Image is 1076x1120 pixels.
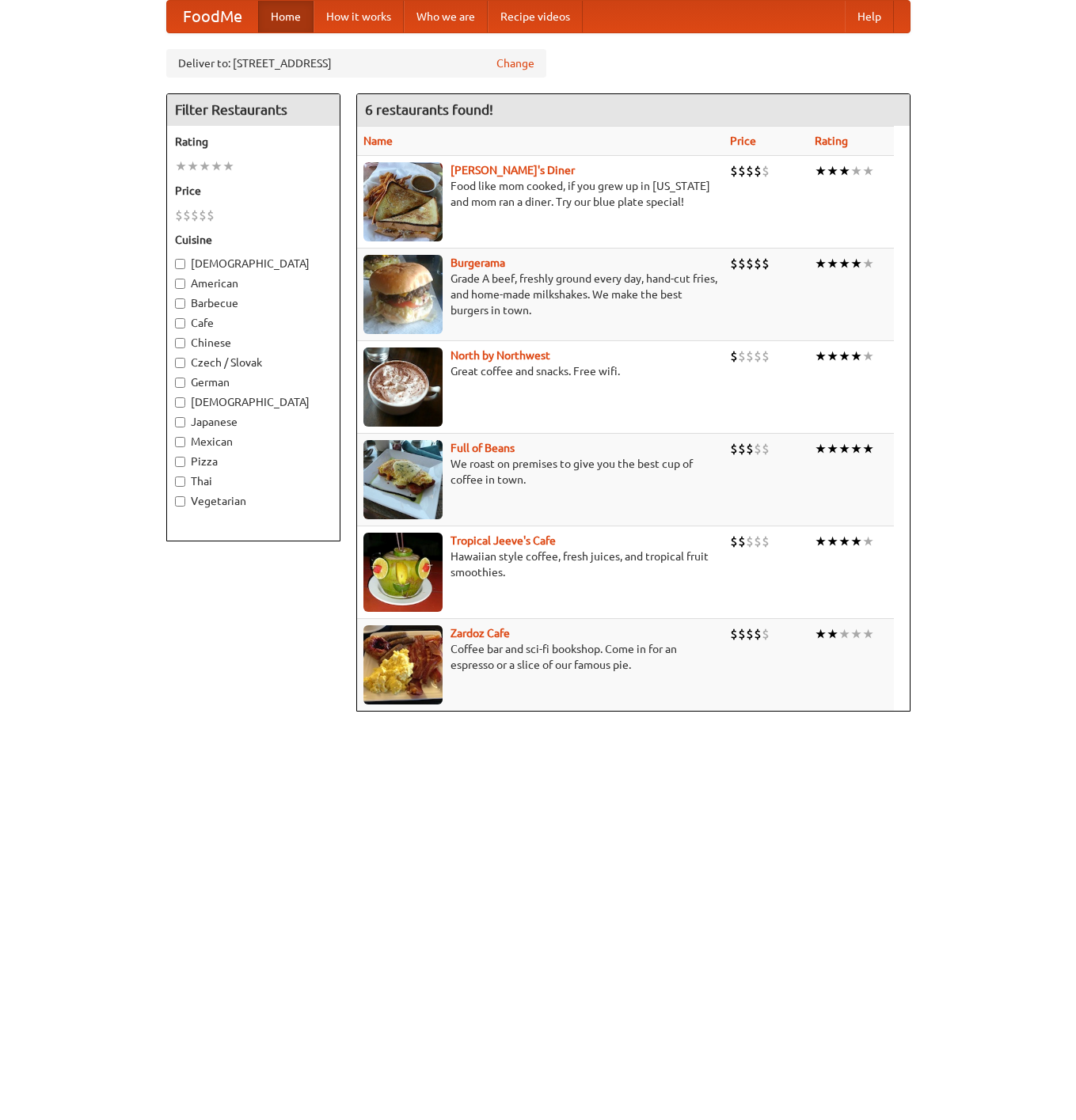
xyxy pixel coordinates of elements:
[363,549,717,580] p: Hawaiian style coffee, fresh juices, and tropical fruit smoothies.
[175,355,332,370] label: Czech / Slovak
[746,625,754,643] li: $
[738,533,746,550] li: $
[762,255,770,272] li: $
[363,641,717,673] p: Coffee bar and sci-fi bookshop. Come in for an espresso or a slice of our famous pie.
[175,434,332,450] label: Mexican
[738,255,746,272] li: $
[175,338,185,348] input: Chinese
[827,625,838,643] li: ★
[451,627,510,640] a: Zardoz Cafe
[838,255,850,272] li: ★
[754,162,762,180] li: $
[862,162,874,180] li: ★
[183,207,191,224] li: $
[762,440,770,457] li: $
[730,135,756,147] a: Price
[738,347,746,365] li: $
[746,255,754,272] li: $
[363,625,443,704] img: zardoz.jpg
[175,414,332,430] label: Japanese
[762,625,770,643] li: $
[365,102,493,117] ng-pluralize: 6 restaurants found!
[175,207,183,224] li: $
[850,440,862,457] li: ★
[167,94,340,126] h4: Filter Restaurants
[730,162,738,180] li: $
[175,295,332,311] label: Barbecue
[175,358,185,368] input: Czech / Slovak
[815,533,827,550] li: ★
[815,440,827,457] li: ★
[746,440,754,457] li: $
[199,207,207,224] li: $
[862,440,874,457] li: ★
[838,440,850,457] li: ★
[754,347,762,365] li: $
[762,533,770,550] li: $
[363,456,717,488] p: We roast on premises to give you the best cup of coffee in town.
[363,533,443,612] img: jeeves.jpg
[199,158,211,175] li: ★
[850,625,862,643] li: ★
[175,232,332,248] h5: Cuisine
[862,533,874,550] li: ★
[451,164,575,177] a: [PERSON_NAME]'s Diner
[738,162,746,180] li: $
[730,533,738,550] li: $
[815,625,827,643] li: ★
[451,256,505,269] a: Burgerama
[175,335,332,351] label: Chinese
[175,397,185,408] input: [DEMOGRAPHIC_DATA]
[746,533,754,550] li: $
[175,298,185,309] input: Barbecue
[175,457,185,467] input: Pizza
[838,533,850,550] li: ★
[862,255,874,272] li: ★
[730,347,738,365] li: $
[211,158,222,175] li: ★
[827,533,838,550] li: ★
[175,315,332,331] label: Cafe
[496,55,534,71] a: Change
[363,363,717,379] p: Great coffee and snacks. Free wifi.
[451,534,556,547] a: Tropical Jeeve's Cafe
[175,183,332,199] h5: Price
[175,256,332,271] label: [DEMOGRAPHIC_DATA]
[207,207,215,224] li: $
[838,347,850,365] li: ★
[754,625,762,643] li: $
[451,349,550,362] a: North by Northwest
[175,318,185,328] input: Cafe
[730,625,738,643] li: $
[363,178,717,210] p: Food like mom cooked, if you grew up in [US_STATE] and mom ran a diner. Try our blue plate special!
[175,275,332,291] label: American
[222,158,234,175] li: ★
[363,162,443,241] img: sallys.jpg
[175,493,332,509] label: Vegetarian
[175,374,332,390] label: German
[815,162,827,180] li: ★
[827,440,838,457] li: ★
[167,1,258,32] a: FoodMe
[175,476,185,487] input: Thai
[175,134,332,150] h5: Rating
[850,347,862,365] li: ★
[738,440,746,457] li: $
[363,347,443,427] img: north.jpg
[314,1,404,32] a: How it works
[762,162,770,180] li: $
[850,162,862,180] li: ★
[754,440,762,457] li: $
[363,135,393,147] a: Name
[754,255,762,272] li: $
[363,271,717,318] p: Grade A beef, freshly ground every day, hand-cut fries, and home-made milkshakes. We make the bes...
[746,162,754,180] li: $
[451,442,515,454] a: Full of Beans
[815,135,848,147] a: Rating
